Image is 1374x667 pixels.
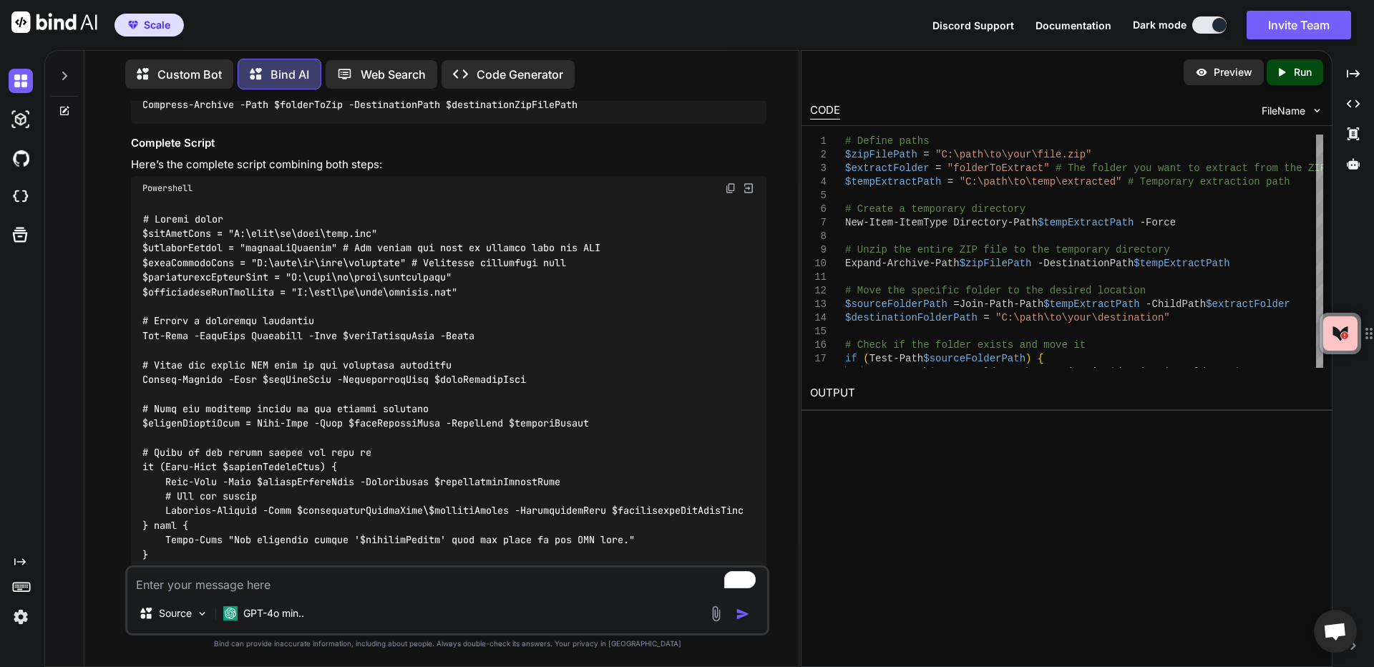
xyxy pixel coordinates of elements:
div: Open chat [1314,610,1357,653]
span: $extractFolder [1206,298,1290,310]
code: # Define the folder to zip and the destination ZIP file path $folderToZip = $destinationFolderPat... [142,24,578,112]
img: darkChat [9,69,33,93]
img: chevron down [1311,104,1323,117]
span: if [845,353,857,364]
div: 10 [810,257,827,271]
span: Powershell [142,182,193,194]
span: Test-Path [869,353,923,364]
p: GPT-4o min.. [243,606,304,620]
span: Scale [144,18,170,32]
img: preview [1195,66,1208,79]
span: $destinationFolderPath [845,312,978,323]
div: 5 [810,189,827,203]
img: attachment [708,605,724,622]
div: 13 [810,298,827,311]
span: - [1013,298,1019,310]
div: 11 [810,271,827,284]
div: 8 [810,230,827,243]
span: "C:\path\to\temp\extracted" [959,176,1121,188]
span: $tempExtractPath [1038,217,1134,228]
div: 12 [810,284,827,298]
span: Path [905,366,930,378]
span: $tempExtractPath [1043,298,1139,310]
img: premium [128,21,138,29]
span: $zipFilePath [959,258,1031,269]
span: $sourceFolderPath [845,298,947,310]
h2: OUTPUT [801,376,1332,410]
span: - [899,366,905,378]
span: # The folder you want to extract from the ZIP [1056,162,1326,174]
p: Web Search [361,66,426,83]
span: New-Item [845,217,893,228]
img: darkAi-studio [9,107,33,132]
button: Documentation [1036,18,1111,33]
img: Pick Models [196,608,208,620]
span: - [1038,366,1043,378]
button: Invite Team [1247,11,1351,39]
span: - [893,217,899,228]
div: 2 [810,148,827,162]
span: - [1139,217,1145,228]
span: "C:\path\to\your\file.zip" [935,149,1091,160]
p: Code Generator [477,66,563,83]
img: settings [9,605,33,629]
span: # Define paths [845,135,930,147]
div: 16 [810,339,827,352]
span: $extractFolder [845,162,930,174]
h3: Complete Script [131,135,766,152]
span: Path [1019,298,1043,310]
textarea: To enrich screen reader interactions, please activate Accessibility in Grammarly extension settings [127,568,767,593]
div: 3 [810,162,827,175]
span: Documentation [1036,19,1111,31]
span: Force [1146,217,1176,228]
span: $sourceFolderPath [923,353,1025,364]
button: premiumScale [114,14,184,36]
span: # Check if the folder exists and move it [845,339,1086,351]
span: - [1146,298,1151,310]
span: - [929,258,935,269]
span: ) [1025,353,1031,364]
img: Bind AI [11,11,97,33]
span: ( [863,353,869,364]
span: Path [1013,217,1038,228]
div: 4 [810,175,827,189]
div: CODE [810,102,840,120]
p: Bind AI [271,66,309,83]
span: $zipFilePath [845,149,917,160]
p: Here’s the complete script combining both steps: [131,157,766,173]
span: ItemType Directory [899,217,1007,228]
span: FileName [1262,104,1305,118]
div: 7 [810,216,827,230]
span: $tempExtractPath [845,176,941,188]
p: Source [159,606,192,620]
div: 1 [810,135,827,148]
div: 6 [810,203,827,216]
img: cloudideIcon [9,185,33,209]
span: = [983,312,989,323]
div: 18 [810,366,827,379]
p: Custom Bot [157,66,222,83]
span: "C:\path\to\your\destination" [995,312,1170,323]
div: 15 [810,325,827,339]
span: ChildPath [1151,298,1206,310]
span: # Unzip the entire ZIP file to the temporary direc [845,244,1146,255]
span: - [1038,258,1043,269]
span: # Temporary extraction path [1128,176,1290,188]
span: Dark mode [1133,18,1187,32]
span: DestinationPath [1043,258,1134,269]
span: Discord Support [932,19,1014,31]
span: # Create a temporary directory [845,203,1025,215]
span: "folderToExtract" [947,162,1049,174]
div: 17 [810,352,827,366]
p: Preview [1214,65,1252,79]
span: Move-Item [845,366,900,378]
img: Open in Browser [742,182,755,195]
div: 9 [810,243,827,257]
p: Run [1294,65,1312,79]
span: { [1038,353,1043,364]
span: = [947,176,952,188]
span: $tempExtractPath [1134,258,1229,269]
span: Expand-Archive [845,258,930,269]
p: Bind can provide inaccurate information, including about people. Always double-check its answers.... [125,638,769,649]
span: = [923,149,929,160]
